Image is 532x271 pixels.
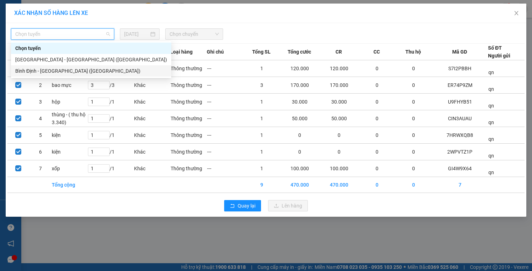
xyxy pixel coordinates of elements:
[88,77,134,94] td: / 3
[243,177,280,193] td: 9
[207,77,243,94] td: ---
[405,48,421,56] span: Thu hộ
[336,48,342,56] span: CR
[170,160,207,177] td: Thông thường
[51,144,88,160] td: kiện
[359,94,395,110] td: 0
[29,160,51,177] td: 7
[432,160,488,177] td: GI4W9X64
[134,77,170,94] td: Khác
[359,110,395,127] td: 0
[230,203,235,209] span: rollback
[359,77,395,94] td: 0
[395,110,432,127] td: 0
[88,94,134,110] td: / 1
[207,144,243,160] td: ---
[15,44,167,52] div: Chọn tuyến
[2,27,19,33] strong: Địa chỉ:
[11,43,171,54] div: Chọn tuyến
[432,94,488,110] td: U9FHYB51
[170,94,207,110] td: Thông thường
[29,94,51,110] td: 3
[488,153,494,159] span: qn
[124,30,149,38] input: 15/08/2025
[359,144,395,160] td: 0
[15,56,167,63] div: [GEOGRAPHIC_DATA] - [GEOGRAPHIC_DATA] ([GEOGRAPHIC_DATA])
[51,77,88,94] td: bao mực
[88,144,134,160] td: / 1
[359,160,395,177] td: 0
[88,127,134,144] td: / 1
[432,77,488,94] td: ER74P9ZM
[280,127,319,144] td: 0
[243,160,280,177] td: 1
[488,86,494,92] span: qn
[243,77,280,94] td: 3
[51,177,88,193] td: Tổng cộng
[238,202,255,210] span: Quay lại
[319,127,359,144] td: 0
[2,27,97,38] span: [GEOGRAPHIC_DATA], P. [GEOGRAPHIC_DATA], [GEOGRAPHIC_DATA]
[170,144,207,160] td: Thông thường
[51,127,88,144] td: kiện
[319,177,359,193] td: 470.000
[207,110,243,127] td: ---
[395,160,432,177] td: 0
[33,4,73,10] strong: CÔNG TY TNHH
[432,144,488,160] td: 2WPVTZ1P
[268,200,308,211] button: uploadLên hàng
[395,94,432,110] td: 0
[51,160,88,177] td: xốp
[373,48,380,56] span: CC
[288,48,311,56] span: Tổng cước
[319,77,359,94] td: 170.000
[2,47,19,52] strong: Địa chỉ:
[207,127,243,144] td: ---
[488,136,494,142] span: qn
[207,60,243,77] td: ---
[506,4,526,23] button: Close
[432,177,488,193] td: 7
[224,200,261,211] button: rollbackQuay lại
[395,77,432,94] td: 0
[395,177,432,193] td: 0
[280,144,319,160] td: 0
[14,10,88,16] span: XÁC NHẬN SỐ HÀNG LÊN XE
[170,110,207,127] td: Thông thường
[488,170,494,175] span: qn
[170,60,207,77] td: Thông thường
[134,144,170,160] td: Khác
[280,160,319,177] td: 100.000
[319,160,359,177] td: 100.000
[359,127,395,144] td: 0
[134,110,170,127] td: Khác
[243,94,280,110] td: 1
[432,60,488,77] td: S7I2PBBH
[29,144,51,160] td: 6
[207,48,224,56] span: Ghi chú
[514,10,519,16] span: close
[359,177,395,193] td: 0
[29,110,51,127] td: 4
[88,110,134,127] td: / 1
[243,110,280,127] td: 1
[29,127,51,144] td: 5
[134,127,170,144] td: Khác
[170,77,207,94] td: Thông thường
[488,44,510,60] div: Số ĐT Người gửi
[243,127,280,144] td: 1
[11,65,171,77] div: Bình Định - Đà Nẵng (Hàng)
[319,60,359,77] td: 120.000
[15,67,167,75] div: Bình Định - [GEOGRAPHIC_DATA] ([GEOGRAPHIC_DATA])
[170,29,219,39] span: Chọn chuyến
[319,110,359,127] td: 50.000
[452,48,467,56] span: Mã GD
[207,94,243,110] td: ---
[11,54,171,65] div: Đà Nẵng - Bình Định (Hàng)
[243,144,280,160] td: 1
[280,77,319,94] td: 170.000
[280,110,319,127] td: 50.000
[2,41,102,46] strong: Văn phòng đại diện – CN [GEOGRAPHIC_DATA]
[170,48,193,56] span: Loại hàng
[134,160,170,177] td: Khác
